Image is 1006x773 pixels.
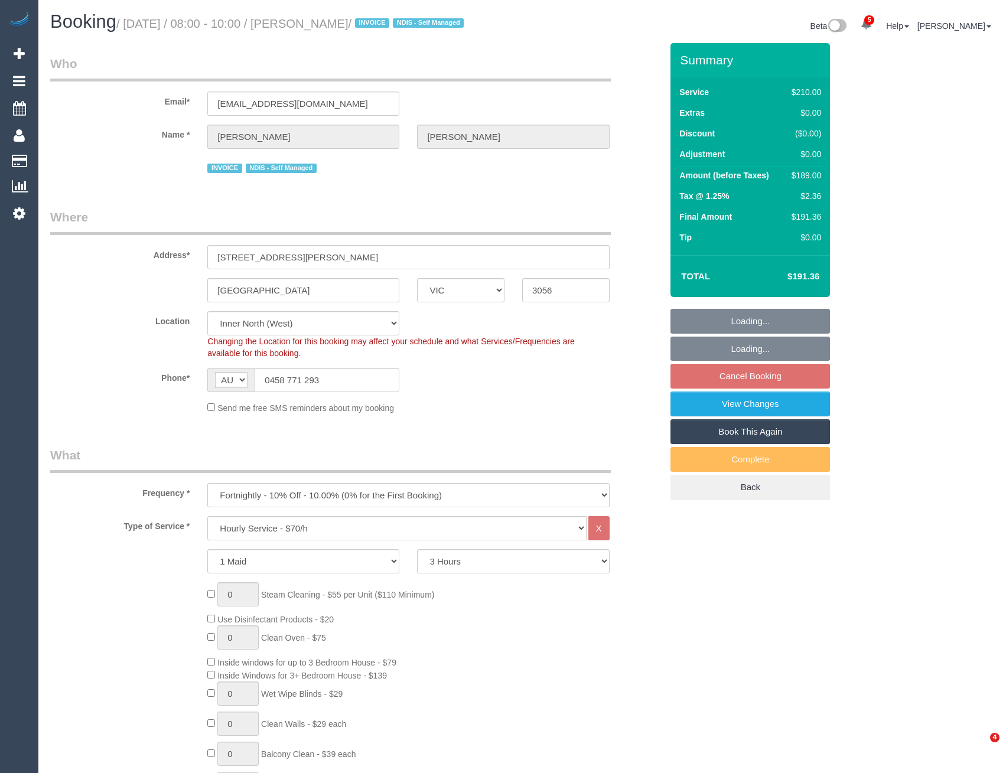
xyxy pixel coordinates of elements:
[522,278,610,302] input: Post Code*
[261,633,326,642] span: Clean Oven - $75
[207,92,399,116] input: Email*
[217,615,334,624] span: Use Disinfectant Products - $20
[246,164,317,173] span: NDIS - Self Managed
[855,12,878,38] a: 5
[261,749,356,759] span: Balcony Clean - $39 each
[966,733,994,761] iframe: Intercom live chat
[752,272,819,282] h4: $191.36
[207,125,399,149] input: First Name*
[261,689,343,699] span: Wet Wipe Blinds - $29
[116,17,467,30] small: / [DATE] / 08:00 - 10:00 / [PERSON_NAME]
[41,245,198,261] label: Address*
[679,169,769,181] label: Amount (before Taxes)
[787,231,821,243] div: $0.00
[41,311,198,327] label: Location
[261,719,346,729] span: Clean Walls - $29 each
[787,190,821,202] div: $2.36
[787,128,821,139] div: ($0.00)
[864,15,874,25] span: 5
[41,125,198,141] label: Name *
[261,590,434,599] span: Steam Cleaning - $55 per Unit ($110 Minimum)
[810,21,847,31] a: Beta
[787,148,821,160] div: $0.00
[670,419,830,444] a: Book This Again
[990,733,1000,742] span: 4
[679,86,709,98] label: Service
[679,231,692,243] label: Tip
[787,107,821,119] div: $0.00
[217,403,394,413] span: Send me free SMS reminders about my booking
[50,446,611,473] legend: What
[255,368,399,392] input: Phone*
[679,190,729,202] label: Tax @ 1.25%
[217,671,387,680] span: Inside Windows for 3+ Bedroom House - $139
[787,169,821,181] div: $189.00
[207,164,242,173] span: INVOICE
[679,148,725,160] label: Adjustment
[217,658,396,667] span: Inside windows for up to 3 Bedroom House - $79
[41,483,198,499] label: Frequency *
[50,55,611,81] legend: Who
[417,125,609,149] input: Last Name*
[393,18,464,28] span: NDIS - Self Managed
[41,368,198,384] label: Phone*
[827,19,847,34] img: New interface
[679,107,705,119] label: Extras
[41,516,198,532] label: Type of Service *
[7,12,31,28] img: Automaid Logo
[41,92,198,107] label: Email*
[50,11,116,32] span: Booking
[50,208,611,235] legend: Where
[787,86,821,98] div: $210.00
[787,211,821,223] div: $191.36
[207,337,575,358] span: Changing the Location for this booking may affect your schedule and what Services/Frequencies are...
[670,392,830,416] a: View Changes
[679,211,732,223] label: Final Amount
[680,53,824,67] h3: Summary
[355,18,389,28] span: INVOICE
[670,475,830,500] a: Back
[681,271,710,281] strong: Total
[207,278,399,302] input: Suburb*
[917,21,991,31] a: [PERSON_NAME]
[886,21,909,31] a: Help
[349,17,468,30] span: /
[679,128,715,139] label: Discount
